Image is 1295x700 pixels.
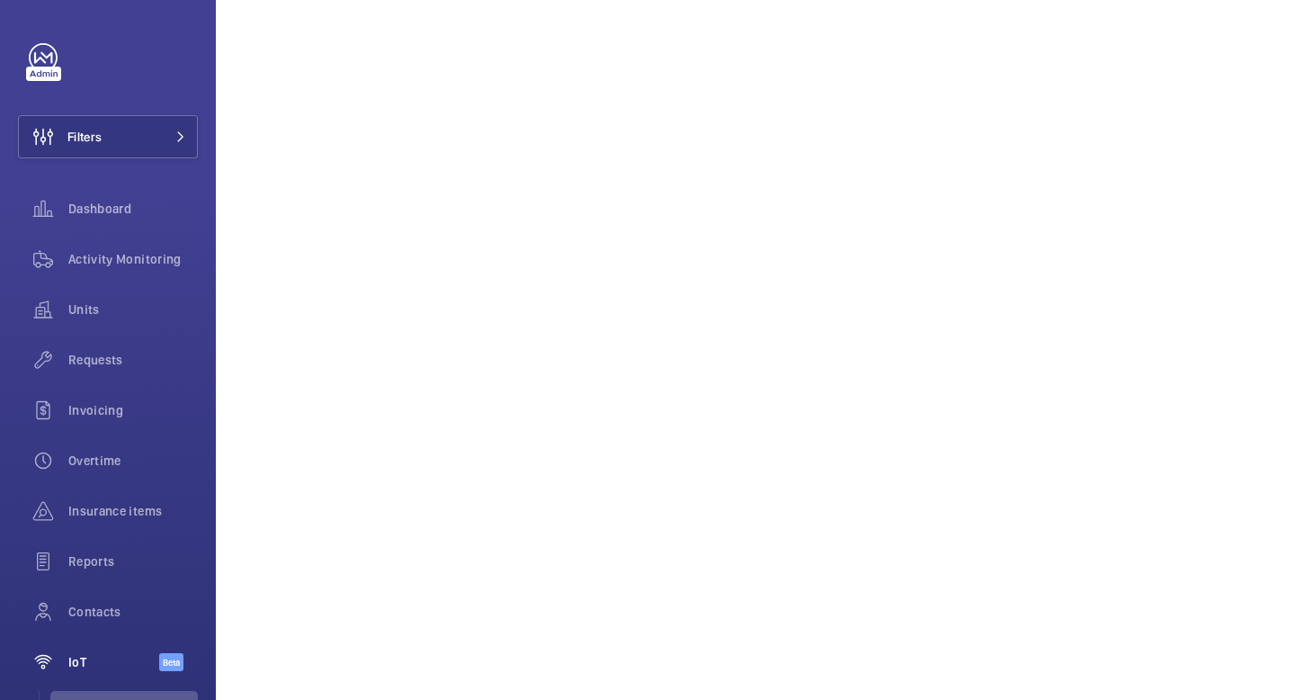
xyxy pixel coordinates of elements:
[68,301,198,319] span: Units
[68,603,198,621] span: Contacts
[68,552,198,570] span: Reports
[68,401,198,419] span: Invoicing
[159,653,183,671] span: Beta
[68,653,159,671] span: IoT
[67,128,102,146] span: Filters
[68,351,198,369] span: Requests
[68,250,198,268] span: Activity Monitoring
[68,452,198,470] span: Overtime
[18,115,198,158] button: Filters
[68,502,198,520] span: Insurance items
[68,200,198,218] span: Dashboard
